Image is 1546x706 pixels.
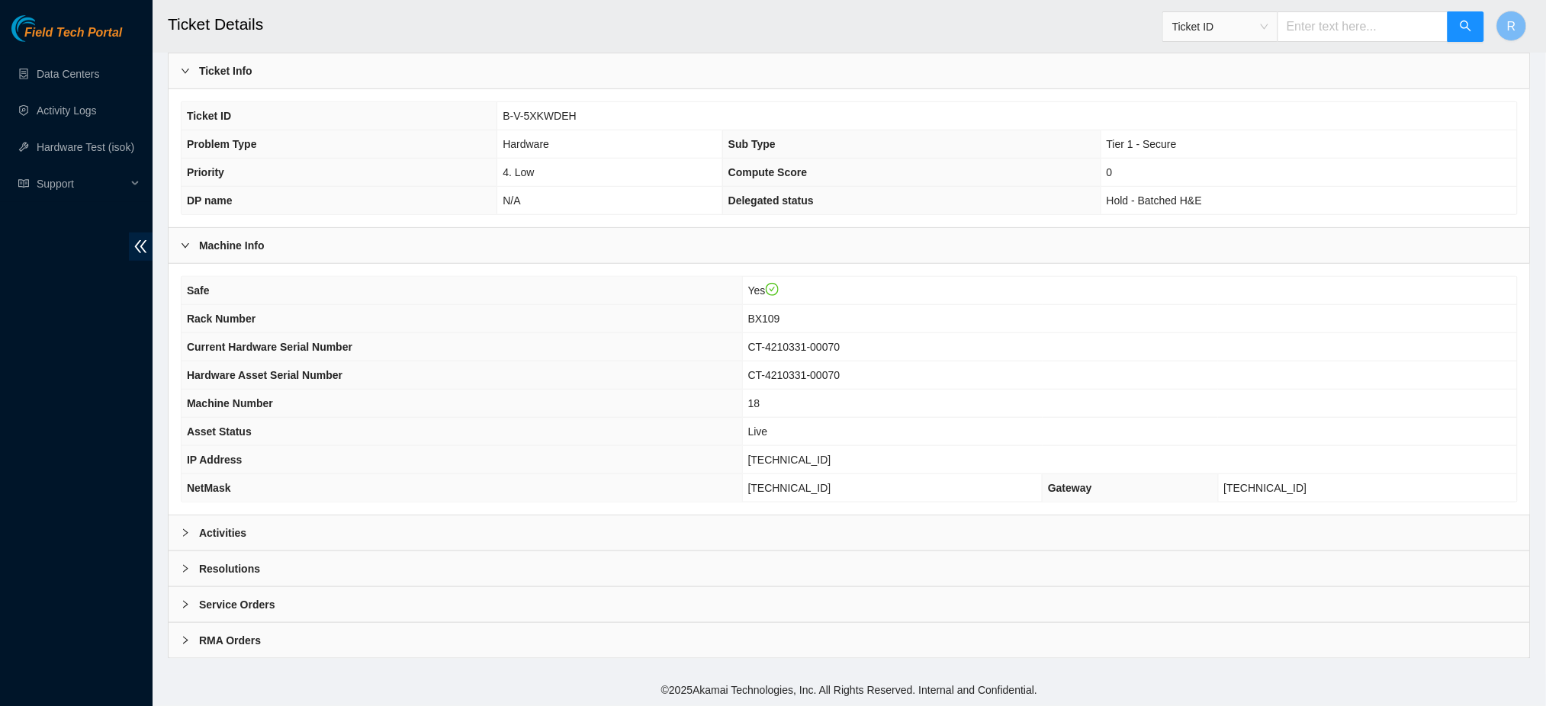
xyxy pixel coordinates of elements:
footer: © 2025 Akamai Technologies, Inc. All Rights Reserved. Internal and Confidential. [153,674,1546,706]
div: Resolutions [169,551,1530,586]
span: right [181,241,190,250]
button: search [1448,11,1484,42]
span: Machine Number [187,397,273,409]
span: 18 [748,397,760,409]
span: BX109 [748,313,780,325]
span: 4. Low [503,166,534,178]
span: CT-4210331-00070 [748,369,840,381]
a: Hardware Test (isok) [37,141,134,153]
span: Yes [748,284,779,297]
span: double-left [129,233,153,261]
span: Compute Score [728,166,807,178]
span: Sub Type [728,138,776,150]
span: IP Address [187,454,242,466]
span: right [181,600,190,609]
span: read [18,178,29,189]
span: Hardware Asset Serial Number [187,369,342,381]
b: RMA Orders [199,632,261,649]
span: Ticket ID [1172,15,1268,38]
span: [TECHNICAL_ID] [748,454,831,466]
span: Delegated status [728,194,814,207]
span: B-V-5XKWDEH [503,110,576,122]
span: right [181,528,190,538]
span: Hardware [503,138,549,150]
span: Field Tech Portal [24,26,122,40]
span: Asset Status [187,425,252,438]
span: [TECHNICAL_ID] [1224,482,1307,494]
span: Support [37,168,127,199]
b: Ticket Info [199,63,252,79]
div: Service Orders [169,587,1530,622]
span: right [181,564,190,573]
span: right [181,636,190,645]
button: R [1496,11,1527,41]
span: NetMask [187,482,231,494]
input: Enter text here... [1278,11,1448,42]
a: Activity Logs [37,104,97,117]
span: Rack Number [187,313,256,325]
b: Resolutions [199,560,260,577]
span: Live [748,425,768,438]
span: R [1507,17,1516,36]
span: Current Hardware Serial Number [187,341,352,353]
span: DP name [187,194,233,207]
a: Data Centers [37,68,99,80]
span: [TECHNICAL_ID] [748,482,831,494]
b: Service Orders [199,596,275,613]
span: check-circle [766,283,779,297]
b: Machine Info [199,237,265,254]
div: RMA Orders [169,623,1530,658]
span: Problem Type [187,138,257,150]
span: N/A [503,194,520,207]
span: Ticket ID [187,110,231,122]
span: 0 [1107,166,1113,178]
span: Gateway [1048,482,1092,494]
span: Priority [187,166,224,178]
span: Tier 1 - Secure [1107,138,1177,150]
span: CT-4210331-00070 [748,341,840,353]
span: Safe [187,284,210,297]
span: Hold - Batched H&E [1107,194,1202,207]
b: Activities [199,525,246,541]
span: right [181,66,190,75]
span: search [1460,20,1472,34]
a: Akamai TechnologiesField Tech Portal [11,27,122,47]
div: Ticket Info [169,53,1530,88]
div: Machine Info [169,228,1530,263]
div: Activities [169,515,1530,550]
img: Akamai Technologies [11,15,77,42]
